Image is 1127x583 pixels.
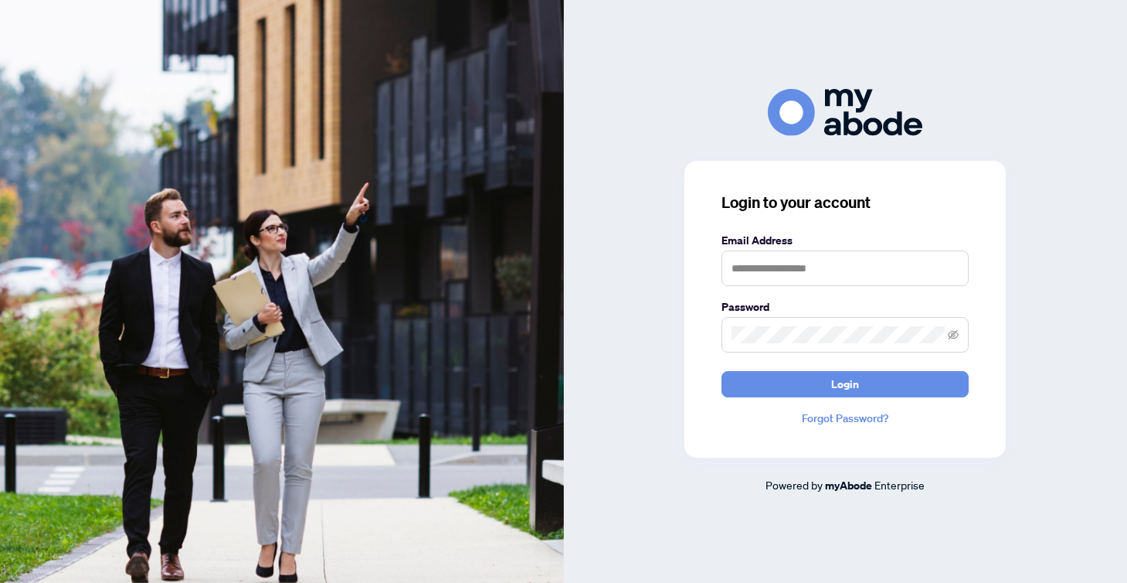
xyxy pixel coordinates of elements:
label: Password [721,298,969,315]
h3: Login to your account [721,192,969,213]
img: ma-logo [768,89,922,136]
span: Enterprise [874,478,925,492]
label: Email Address [721,232,969,249]
span: Powered by [765,478,823,492]
span: Login [831,372,859,397]
a: Forgot Password? [721,410,969,427]
span: eye-invisible [948,329,959,340]
button: Login [721,371,969,397]
a: myAbode [825,477,872,494]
